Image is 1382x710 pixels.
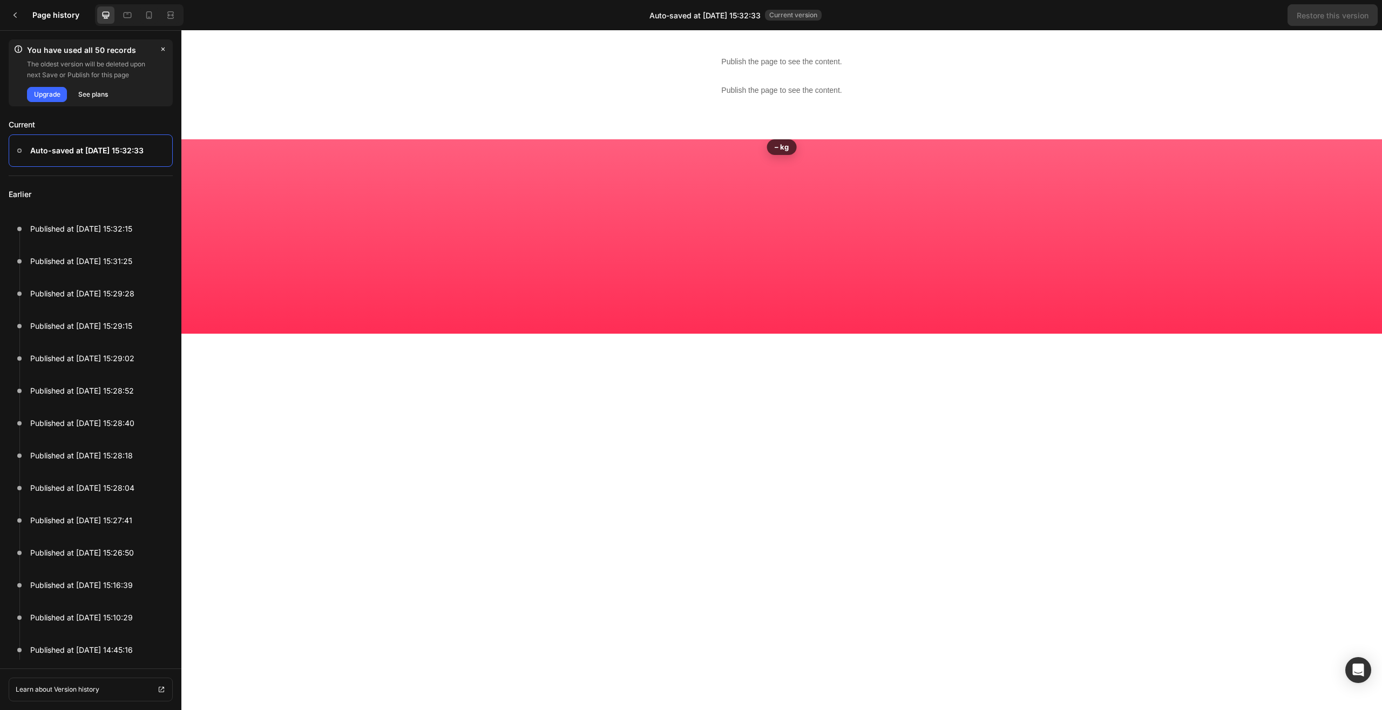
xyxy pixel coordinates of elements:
[27,87,67,102] button: Upgrade
[34,90,60,99] div: Upgrade
[1288,4,1378,26] button: Restore this version
[567,396,625,406] span: from URL or image
[30,320,132,333] p: Published at [DATE] 15:29:15
[78,90,108,99] div: See plans
[648,383,714,394] div: Add blank section
[30,144,144,157] p: Auto-saved at [DATE] 15:32:33
[30,255,132,268] p: Published at [DATE] 15:31:25
[30,222,132,235] p: Published at [DATE] 15:32:15
[30,644,133,657] p: Published at [DATE] 14:45:16
[30,611,133,624] p: Published at [DATE] 15:10:29
[1345,657,1371,683] div: Open Intercom Messenger
[649,10,761,21] span: Auto-saved at [DATE] 15:32:33
[9,678,173,701] a: Learn about Version history
[30,482,134,495] p: Published at [DATE] 15:28:04
[1297,10,1369,21] div: Restore this version
[568,383,625,394] div: Generate layout
[30,579,133,592] p: Published at [DATE] 15:16:39
[30,417,134,430] p: Published at [DATE] 15:28:40
[574,359,626,370] span: Add section
[30,287,134,300] p: Published at [DATE] 15:29:28
[479,396,553,406] span: inspired by CRO experts
[30,352,134,365] p: Published at [DATE] 15:29:02
[11,48,1189,59] p: Publish the page to see the content.
[640,396,720,406] span: then drag & drop elements
[30,449,133,462] p: Published at [DATE] 15:28:18
[11,77,1189,88] p: Publish the page to see the content.
[27,59,155,80] p: The oldest version will be deleted upon next Save or Publish for this page
[30,514,132,527] p: Published at [DATE] 15:27:41
[9,176,173,213] p: Earlier
[27,44,155,57] span: You have used all 50 records
[30,546,134,559] p: Published at [DATE] 15:26:50
[765,10,822,21] span: Current version
[181,30,1382,710] iframe: Design area
[9,115,173,134] p: Current
[30,384,134,397] p: Published at [DATE] 15:28:52
[32,9,91,22] h3: Page history
[16,685,99,694] p: Learn about Version history
[71,87,114,102] button: See plans
[484,383,549,394] div: Choose templates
